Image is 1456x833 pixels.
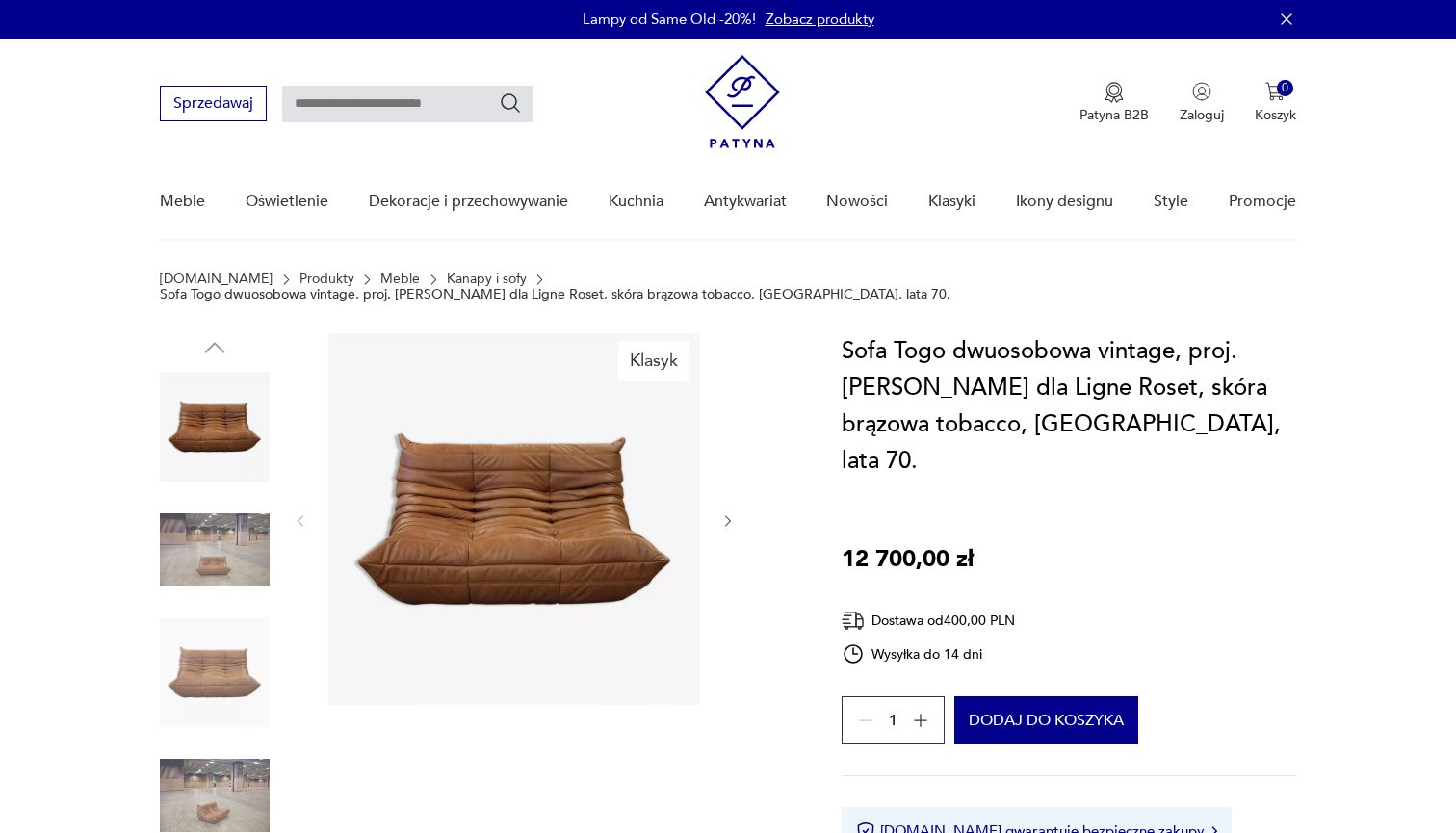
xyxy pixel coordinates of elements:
h1: Sofa Togo dwuosobowa vintage, proj. [PERSON_NAME] dla Ligne Roset, skóra brązowa tobacco, [GEOGRA... [842,333,1296,480]
a: Dekoracje i przechowywanie [369,165,568,239]
a: Ikona medaluPatyna B2B [1079,82,1149,124]
p: Zaloguj [1180,106,1224,124]
a: Style [1154,165,1188,239]
p: Lampy od Same Old -20%! [583,10,756,29]
img: Ikona koszyka [1265,82,1285,101]
a: Kuchnia [609,165,663,239]
div: 0 [1277,80,1293,96]
a: Produkty [299,272,354,287]
a: Ikony designu [1016,165,1113,239]
a: Meble [380,272,420,287]
button: Sprzedawaj [160,86,267,121]
button: Zaloguj [1180,82,1224,124]
div: Dostawa od 400,00 PLN [842,609,1016,633]
a: Nowości [826,165,888,239]
img: Ikona dostawy [842,609,865,633]
img: Zdjęcie produktu Sofa Togo dwuosobowa vintage, proj. M. Ducaroy dla Ligne Roset, skóra brązowa to... [160,495,270,605]
a: Zobacz produkty [766,10,874,29]
a: Promocje [1229,165,1296,239]
p: Koszyk [1255,106,1296,124]
a: Sprzedawaj [160,98,267,112]
button: Patyna B2B [1079,82,1149,124]
img: Ikona medalu [1105,82,1124,103]
img: Zdjęcie produktu Sofa Togo dwuosobowa vintage, proj. M. Ducaroy dla Ligne Roset, skóra brązowa to... [328,333,700,705]
p: Patyna B2B [1079,106,1149,124]
div: Klasyk [618,341,689,381]
span: 1 [889,715,897,727]
a: Klasyki [928,165,975,239]
button: Szukaj [499,91,522,115]
a: Oświetlenie [246,165,328,239]
button: Dodaj do koszyka [954,696,1138,744]
button: 0Koszyk [1255,82,1296,124]
div: Wysyłka do 14 dni [842,642,1016,665]
img: Ikonka użytkownika [1192,82,1211,101]
a: Antykwariat [704,165,787,239]
p: 12 700,00 zł [842,541,974,578]
img: Zdjęcie produktu Sofa Togo dwuosobowa vintage, proj. M. Ducaroy dla Ligne Roset, skóra brązowa to... [160,617,270,727]
img: Zdjęcie produktu Sofa Togo dwuosobowa vintage, proj. M. Ducaroy dla Ligne Roset, skóra brązowa to... [160,372,270,482]
a: [DOMAIN_NAME] [160,272,273,287]
a: Meble [160,165,205,239]
img: Patyna - sklep z meblami i dekoracjami vintage [705,55,780,148]
p: Sofa Togo dwuosobowa vintage, proj. [PERSON_NAME] dla Ligne Roset, skóra brązowa tobacco, [GEOGRA... [160,287,950,302]
a: Kanapy i sofy [447,272,527,287]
